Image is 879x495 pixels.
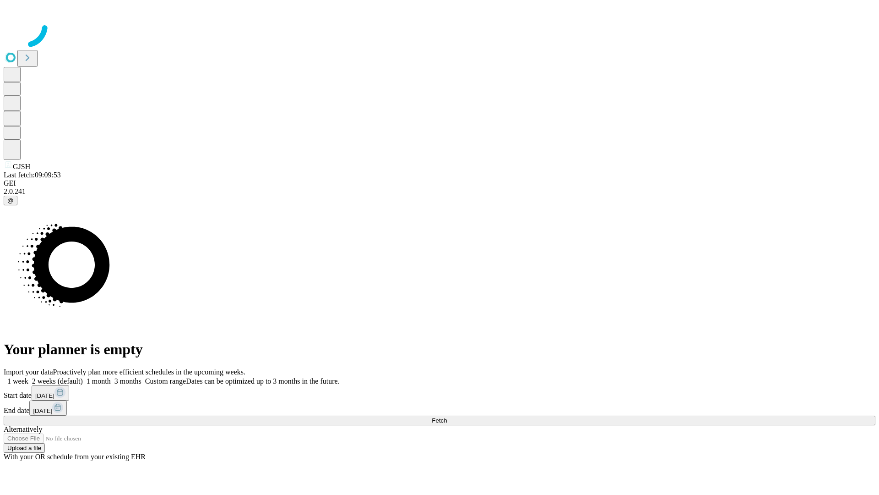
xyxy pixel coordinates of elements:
[186,377,339,385] span: Dates can be optimized up to 3 months in the future.
[4,196,17,205] button: @
[7,377,28,385] span: 1 week
[32,377,83,385] span: 2 weeks (default)
[33,407,52,414] span: [DATE]
[4,385,875,401] div: Start date
[29,401,67,416] button: [DATE]
[4,401,875,416] div: End date
[35,392,54,399] span: [DATE]
[7,197,14,204] span: @
[114,377,141,385] span: 3 months
[4,453,146,461] span: With your OR schedule from your existing EHR
[32,385,69,401] button: [DATE]
[4,341,875,358] h1: Your planner is empty
[145,377,186,385] span: Custom range
[432,417,447,424] span: Fetch
[4,443,45,453] button: Upload a file
[4,187,875,196] div: 2.0.241
[53,368,245,376] span: Proactively plan more efficient schedules in the upcoming weeks.
[4,179,875,187] div: GEI
[13,163,30,170] span: GJSH
[4,416,875,425] button: Fetch
[4,425,42,433] span: Alternatively
[4,171,61,179] span: Last fetch: 09:09:53
[4,368,53,376] span: Import your data
[87,377,111,385] span: 1 month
